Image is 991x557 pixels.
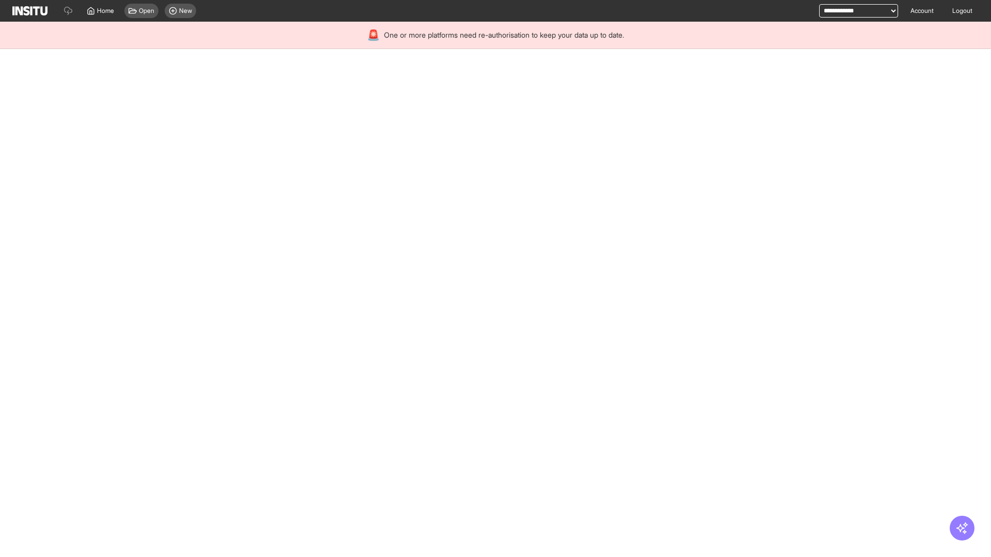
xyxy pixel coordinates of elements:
[367,28,380,42] div: 🚨
[12,6,47,15] img: Logo
[179,7,192,15] span: New
[384,30,624,40] span: One or more platforms need re-authorisation to keep your data up to date.
[97,7,114,15] span: Home
[139,7,154,15] span: Open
